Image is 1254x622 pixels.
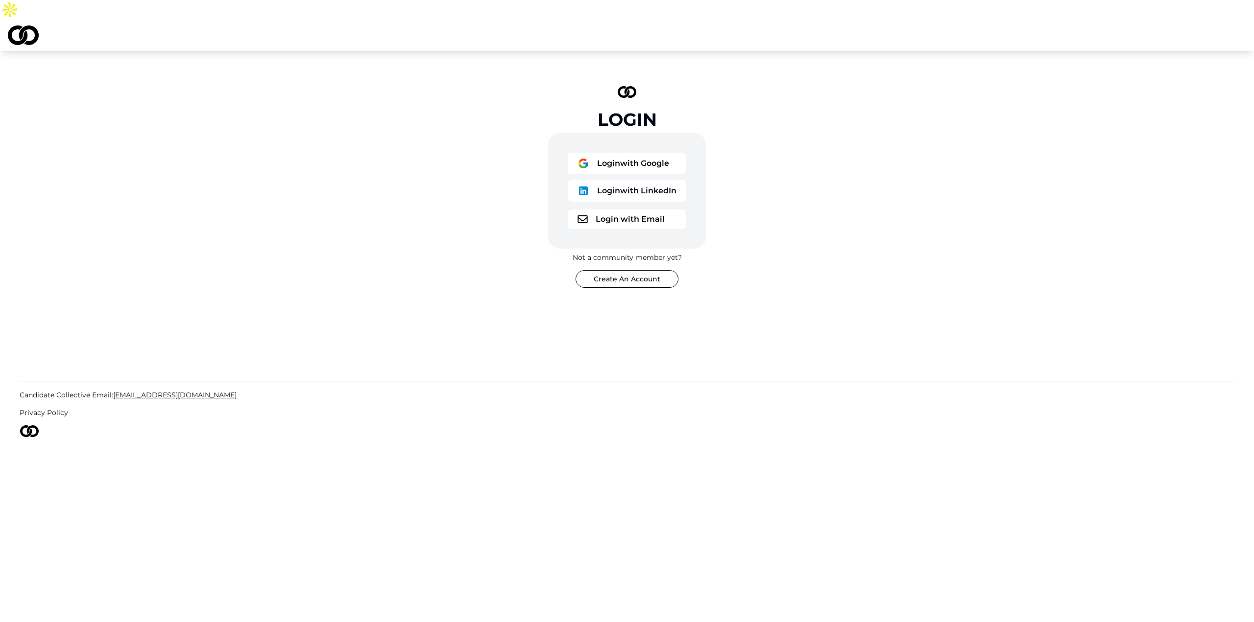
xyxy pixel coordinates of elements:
[568,153,686,174] button: logoLoginwith Google
[20,390,1234,400] a: Candidate Collective Email:[EMAIL_ADDRESS][DOMAIN_NAME]
[20,425,39,437] img: logo
[573,253,682,262] div: Not a community member yet?
[20,408,1234,417] a: Privacy Policy
[618,86,636,98] img: logo
[578,185,589,197] img: logo
[568,209,686,229] button: logoLogin with Email
[8,25,39,45] img: logo
[113,391,237,399] span: [EMAIL_ADDRESS][DOMAIN_NAME]
[598,110,657,129] div: Login
[568,180,686,202] button: logoLoginwith LinkedIn
[578,215,588,223] img: logo
[578,158,589,169] img: logo
[576,270,678,288] button: Create An Account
